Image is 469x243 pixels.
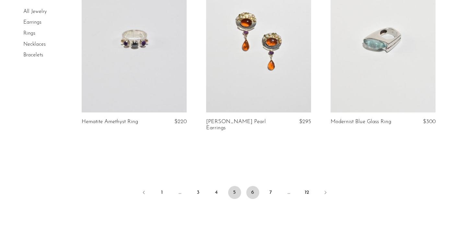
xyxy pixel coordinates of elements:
span: … [283,186,296,199]
a: [PERSON_NAME] Pearl Earrings [206,119,276,131]
a: All Jewelry [23,9,47,14]
a: 1 [156,186,169,199]
span: $295 [299,119,311,124]
a: 7 [264,186,277,199]
span: $220 [174,119,187,124]
a: Next [319,186,332,200]
a: Bracelets [23,52,43,58]
a: 12 [301,186,314,199]
a: 6 [246,186,259,199]
a: Rings [23,31,35,36]
span: … [174,186,187,199]
a: Earrings [23,20,41,25]
span: $300 [423,119,436,124]
a: Previous [137,186,150,200]
a: 3 [192,186,205,199]
a: Hematite Amethyst Ring [82,119,138,125]
a: Modernist Blue Glass Ring [331,119,391,125]
a: 4 [210,186,223,199]
span: 5 [228,186,241,199]
a: Necklaces [23,42,46,47]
